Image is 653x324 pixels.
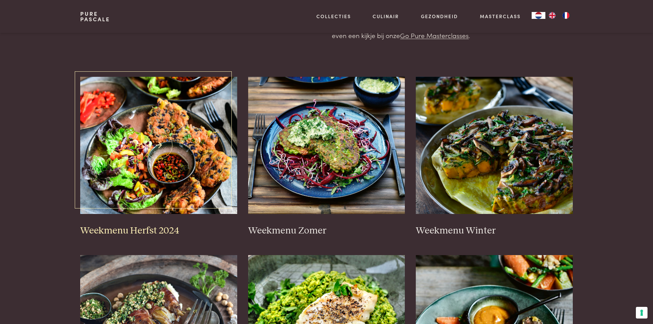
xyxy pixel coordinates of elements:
[416,77,573,214] img: Weekmenu Winter
[373,13,399,20] a: Culinair
[80,11,110,22] a: PurePascale
[316,13,351,20] a: Collecties
[480,13,521,20] a: Masterclass
[248,77,405,237] a: Weekmenu Zomer Weekmenu Zomer
[545,12,573,19] ul: Language list
[416,225,573,237] h3: Weekmenu Winter
[559,12,573,19] a: FR
[421,13,458,20] a: Gezondheid
[636,307,648,319] button: Uw voorkeuren voor toestemming voor trackingtechnologieën
[80,77,237,214] img: Weekmenu Herfst 2024
[532,12,545,19] a: NL
[416,77,573,237] a: Weekmenu Winter Weekmenu Winter
[248,225,405,237] h3: Weekmenu Zomer
[532,12,545,19] div: Language
[80,225,237,237] h3: Weekmenu Herfst 2024
[545,12,559,19] a: EN
[80,77,237,237] a: Weekmenu Herfst 2024 Weekmenu Herfst 2024
[400,31,469,40] a: Go Pure Masterclasses
[248,77,405,214] img: Weekmenu Zomer
[532,12,573,19] aside: Language selected: Nederlands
